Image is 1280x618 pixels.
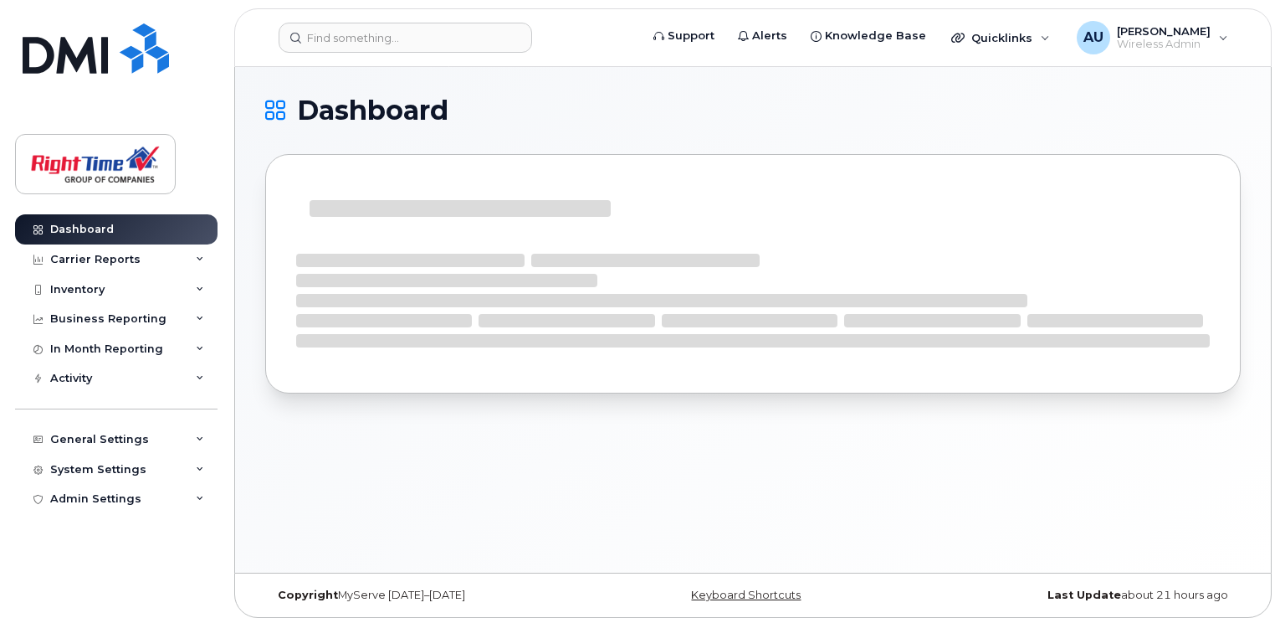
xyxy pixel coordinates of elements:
[691,589,801,601] a: Keyboard Shortcuts
[278,589,338,601] strong: Copyright
[297,98,448,123] span: Dashboard
[1047,589,1121,601] strong: Last Update
[915,589,1241,602] div: about 21 hours ago
[265,589,591,602] div: MyServe [DATE]–[DATE]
